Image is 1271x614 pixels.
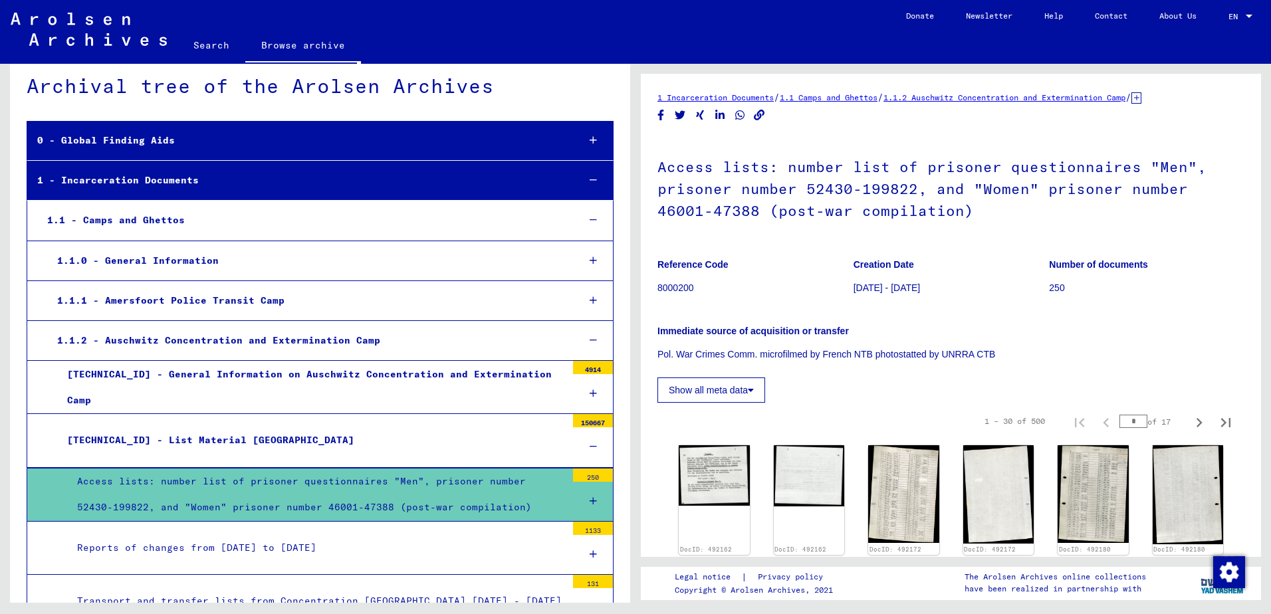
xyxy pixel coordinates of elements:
[177,29,245,61] a: Search
[657,259,729,270] b: Reference Code
[573,468,613,482] div: 250
[673,107,687,124] button: Share on Twitter
[675,570,839,584] div: |
[984,415,1045,427] div: 1 – 30 of 500
[573,522,613,535] div: 1133
[680,546,732,553] a: DocID: 492162
[245,29,361,64] a: Browse archive
[964,546,1016,553] a: DocID: 492172
[1059,546,1111,553] a: DocID: 492180
[1186,408,1213,435] button: Next page
[67,535,566,561] div: Reports of changes from [DATE] to [DATE]
[47,248,568,274] div: 1.1.0 - General Information
[965,583,1146,595] p: have been realized in partnership with
[1119,415,1186,428] div: of 17
[1058,445,1129,543] img: 001.jpg
[854,281,1049,295] p: [DATE] - [DATE]
[1153,546,1205,553] a: DocID: 492180
[774,546,826,553] a: DocID: 492162
[657,281,853,295] p: 8000200
[1049,259,1148,270] b: Number of documents
[1153,445,1224,544] img: 002.jpg
[883,92,1125,102] a: 1.1.2 Auschwitz Concentration and Extermination Camp
[657,377,765,403] button: Show all meta data
[27,128,568,153] div: 0 - Global Finding Aids
[67,468,566,520] div: Access lists: number list of prisoner questionnaires "Men", prisoner number 52430-199822, and "Wo...
[1198,566,1248,599] img: yv_logo.png
[1125,91,1131,103] span: /
[965,571,1146,583] p: The Arolsen Archives online collections
[1213,408,1239,435] button: Last page
[877,91,883,103] span: /
[1228,12,1243,21] span: EN
[1066,408,1093,435] button: First page
[733,107,747,124] button: Share on WhatsApp
[747,570,839,584] a: Privacy policy
[657,92,774,102] a: 1 Incarceration Documents
[573,414,613,427] div: 150667
[774,445,845,506] img: 002.jpg
[37,207,568,233] div: 1.1 - Camps and Ghettos
[27,167,568,193] div: 1 - Incarceration Documents
[67,588,566,614] div: Transport and transfer lists from Concentration [GEOGRAPHIC_DATA] [DATE] - [DATE]
[654,107,668,124] button: Share on Facebook
[47,288,568,314] div: 1.1.1 - Amersfoort Police Transit Camp
[573,575,613,588] div: 131
[679,445,750,506] img: 001.jpg
[869,546,921,553] a: DocID: 492172
[774,91,780,103] span: /
[11,13,167,46] img: Arolsen_neg.svg
[1049,281,1244,295] p: 250
[854,259,914,270] b: Creation Date
[963,445,1034,543] img: 002.jpg
[573,361,613,374] div: 4914
[47,328,568,354] div: 1.1.2 - Auschwitz Concentration and Extermination Camp
[27,71,614,101] div: Archival tree of the Arolsen Archives
[57,361,566,413] div: [TECHNICAL_ID] - General Information on Auschwitz Concentration and Extermination Camp
[657,326,849,336] b: Immediate source of acquisition or transfer
[713,107,727,124] button: Share on LinkedIn
[780,92,877,102] a: 1.1 Camps and Ghettos
[675,584,839,596] p: Copyright © Arolsen Archives, 2021
[657,136,1244,239] h1: Access lists: number list of prisoner questionnaires "Men", prisoner number 52430-199822, and "Wo...
[868,445,939,543] img: 001.jpg
[752,107,766,124] button: Copy link
[657,348,1244,361] p: Pol. War Crimes Comm. microfilmed by French NTB photostatted by UNRRA CTB
[675,570,741,584] a: Legal notice
[1213,556,1245,588] img: Change consent
[693,107,707,124] button: Share on Xing
[57,427,566,453] div: [TECHNICAL_ID] - List Material [GEOGRAPHIC_DATA]
[1093,408,1119,435] button: Previous page
[1213,556,1244,587] div: Change consent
